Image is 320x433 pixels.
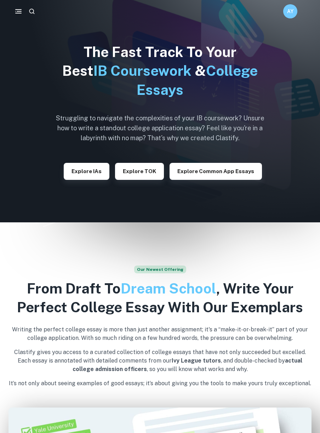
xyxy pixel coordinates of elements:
[137,62,258,98] span: College Essays
[73,357,303,372] b: actual college admission officers
[115,167,164,174] a: Explore TOK
[64,167,109,174] a: Explore IAs
[93,62,192,79] span: IB Coursework
[50,42,270,99] h1: The Fast Track To Your Best &
[8,279,312,317] h2: From Draft To , Write Your Perfect College Essay With Our Exemplars
[286,7,295,15] h6: AY
[8,379,312,388] p: It’s not only about seeing examples of good essays; it’s about giving you the tools to make yours...
[8,325,312,342] p: Writing the perfect college essay is more than just another assignment; it's a “make-it-or-break-...
[64,163,109,180] button: Explore IAs
[115,163,164,180] button: Explore TOK
[170,167,262,174] a: Explore Common App essays
[172,357,221,364] b: Ivy League tutors
[134,266,186,273] span: Our Newest Offering
[121,280,216,297] span: Dream School
[170,163,262,180] button: Explore Common App essays
[283,4,297,18] button: AY
[8,348,312,374] p: Clastify gives you access to a curated collection of college essays that have not only succeeded ...
[50,113,270,143] h6: Struggling to navigate the complexities of your IB coursework? Unsure how to write a standout col...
